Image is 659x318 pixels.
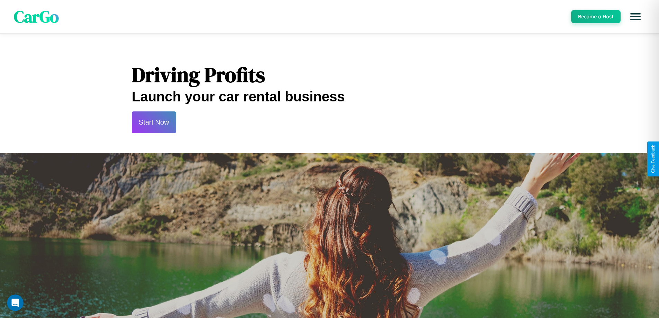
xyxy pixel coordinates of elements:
[132,89,527,105] h2: Launch your car rental business
[7,294,24,311] iframe: Intercom live chat
[651,145,656,173] div: Give Feedback
[14,5,59,28] span: CarGo
[132,111,176,133] button: Start Now
[571,10,621,23] button: Become a Host
[132,61,527,89] h1: Driving Profits
[626,7,645,26] button: Open menu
